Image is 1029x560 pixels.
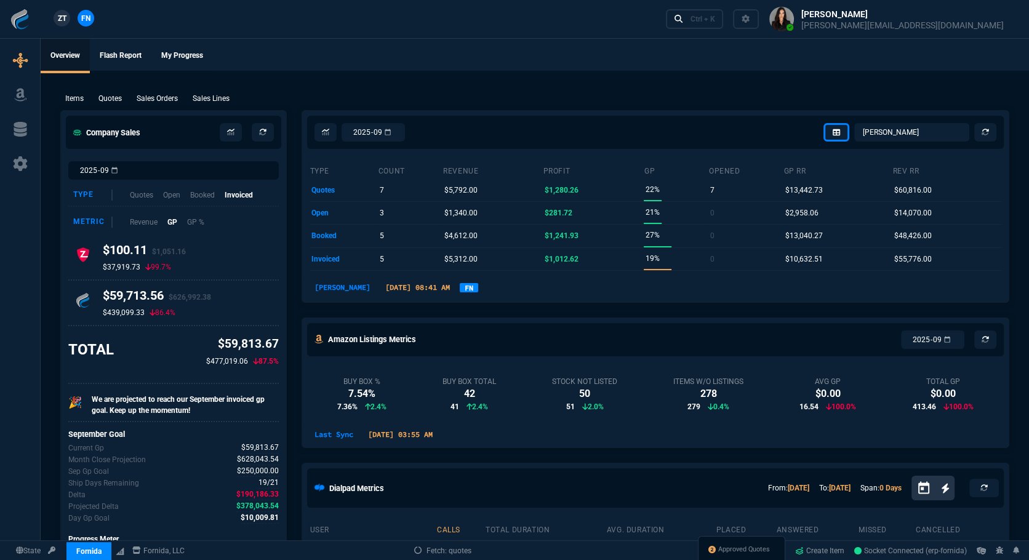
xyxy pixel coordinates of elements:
th: revenue [442,161,542,178]
p: $1,241.93 [545,227,579,244]
p: $2,958.06 [785,204,819,222]
p: spec.value [225,489,279,500]
p: $48,426.00 [894,227,932,244]
div: Metric [73,217,113,228]
span: Delta divided by the remaining ship days. [241,512,279,524]
a: [DATE] [829,484,851,492]
p: Sales Orders [137,93,178,104]
th: Rev RR [892,161,1001,178]
p: [DATE] 03:55 AM [363,429,438,440]
p: $1,280.26 [545,182,579,199]
th: missed [858,520,915,537]
span: $626,992.38 [169,293,211,302]
p: $477,019.06 [206,356,248,367]
a: Fetch: quotes [414,545,471,556]
p: $1,012.62 [545,250,579,268]
a: Create Item [790,542,849,560]
th: Profit [543,161,644,178]
p: $59,813.67 [206,335,279,353]
p: The difference between the current month's Gp goal and projected month-end. [68,501,119,512]
p: 100.0% [943,401,973,412]
span: 51 [566,401,575,412]
span: The difference between the current month's Gp and the goal. [236,489,279,500]
p: $14,070.00 [894,204,932,222]
h6: September Goal [68,430,279,439]
p: GP [167,217,177,228]
p: $60,816.00 [894,182,932,199]
p: $37,919.73 [103,262,140,272]
p: 27% [646,226,660,244]
th: count [378,161,442,178]
div: Ctrl + K [690,14,715,24]
p: Span: [860,482,902,494]
p: 🎉 [68,394,82,411]
p: $4,612.00 [444,227,478,244]
div: Type [73,190,113,201]
p: $55,776.00 [894,250,932,268]
div: Avg GP [799,377,856,386]
div: Total GP [912,377,973,386]
th: cancelled [915,520,1001,537]
p: 3 [380,204,384,222]
p: Quotes [98,93,122,104]
a: My Progress [151,39,213,73]
span: Company Gp Goal for Sep. [237,465,279,477]
div: Buy Box % [337,377,386,386]
p: Items [65,93,84,104]
span: 16.54 [799,401,819,412]
a: msbcCompanyName [129,545,188,556]
span: Out of 21 ship days in Sep - there are 19 remaining. [258,477,279,489]
a: Flash Report [90,39,151,73]
h5: Amazon Listings Metrics [328,334,416,345]
span: FN [81,13,90,24]
p: The difference between the current month's Gp and the goal. [68,489,86,500]
p: $439,099.33 [103,308,145,318]
p: spec.value [229,512,279,524]
p: To: [819,482,851,494]
td: booked [310,225,378,247]
p: Uses current month's data to project the month's close. [68,454,146,465]
p: 2.4% [365,401,386,412]
span: ZT [58,13,66,24]
td: open [310,201,378,224]
div: 50 [552,386,617,401]
p: 2.0% [582,401,604,412]
p: Company Gp Goal for Sep. [68,466,109,477]
p: 100.0% [826,401,856,412]
p: $5,312.00 [444,250,478,268]
p: 0.4% [708,401,729,412]
p: Quotes [130,190,153,201]
p: $281.72 [545,204,572,222]
p: Revenue [130,217,158,228]
p: 0 [710,204,715,222]
a: Overview [41,39,90,73]
div: Buy Box Total [442,377,496,386]
td: invoiced [310,247,378,270]
p: spec.value [230,442,279,454]
p: Progress Meter [68,534,279,545]
h3: TOTAL [68,340,114,359]
div: $0.00 [912,386,973,401]
td: quotes [310,178,378,201]
p: Delta divided by the remaining ship days. [68,513,110,524]
a: Global State [12,545,44,556]
div: 7.54% [337,386,386,401]
th: opened [708,161,783,178]
p: Gp for Sep. [68,442,104,454]
div: Items w/o Listings [673,377,743,386]
div: Stock Not Listed [552,377,617,386]
h5: Company Sales [73,127,140,138]
th: user [310,520,436,537]
a: 0 Days [879,484,902,492]
p: 21% [646,204,660,221]
span: Gp for Sep. [241,442,279,454]
p: 86.4% [150,308,175,318]
p: 87.5% [253,356,279,367]
div: 278 [673,386,743,401]
p: 0 [710,227,715,244]
th: calls [436,520,485,537]
span: 413.46 [912,401,935,412]
p: 22% [646,181,660,198]
p: $5,792.00 [444,182,478,199]
span: 41 [450,401,459,412]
